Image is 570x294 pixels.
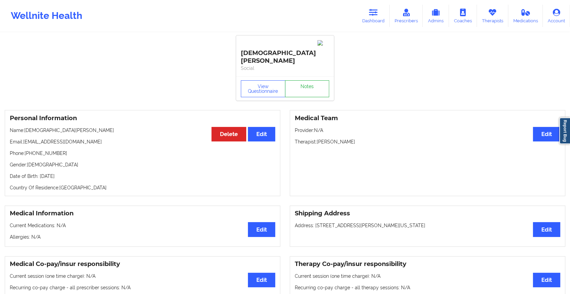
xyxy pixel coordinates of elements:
p: Country Of Residence: [GEOGRAPHIC_DATA] [10,184,275,191]
h3: Medical Team [295,114,560,122]
p: Recurring co-pay charge - all therapy sessions : N/A [295,284,560,291]
a: Report Bug [559,117,570,144]
button: Edit [533,222,560,237]
h3: Medical Information [10,210,275,217]
a: Account [543,5,570,27]
a: Dashboard [357,5,390,27]
h3: Therapy Co-pay/insur responsibility [295,260,560,268]
a: Admins [423,5,449,27]
button: Edit [248,273,275,287]
p: Recurring co-pay charge - all prescriber sessions : N/A [10,284,275,291]
button: Edit [248,222,275,237]
p: Provider: N/A [295,127,560,134]
button: Edit [248,127,275,141]
p: Phone: [PHONE_NUMBER] [10,150,275,157]
a: Coaches [449,5,477,27]
button: View Questionnaire [241,80,285,97]
p: Email: [EMAIL_ADDRESS][DOMAIN_NAME] [10,138,275,145]
h3: Shipping Address [295,210,560,217]
p: Current session (one time charge): N/A [295,273,560,279]
button: Edit [533,127,560,141]
a: Medications [508,5,543,27]
p: Current Medications: N/A [10,222,275,229]
p: Address: [STREET_ADDRESS][PERSON_NAME][US_STATE] [295,222,560,229]
p: Therapist: [PERSON_NAME] [295,138,560,145]
a: Prescribers [390,5,423,27]
button: Delete [211,127,246,141]
p: Social [241,65,329,72]
p: Name: [DEMOGRAPHIC_DATA][PERSON_NAME] [10,127,275,134]
button: Edit [533,273,560,287]
h3: Medical Co-pay/insur responsibility [10,260,275,268]
img: Image%2Fplaceholer-image.png [317,40,329,46]
h3: Personal Information [10,114,275,122]
a: Notes [285,80,330,97]
a: Therapists [477,5,508,27]
div: [DEMOGRAPHIC_DATA][PERSON_NAME] [241,39,329,65]
p: Current session (one time charge): N/A [10,273,275,279]
p: Gender: [DEMOGRAPHIC_DATA] [10,161,275,168]
p: Date of Birth: [DATE] [10,173,275,180]
p: Allergies: N/A [10,234,275,240]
